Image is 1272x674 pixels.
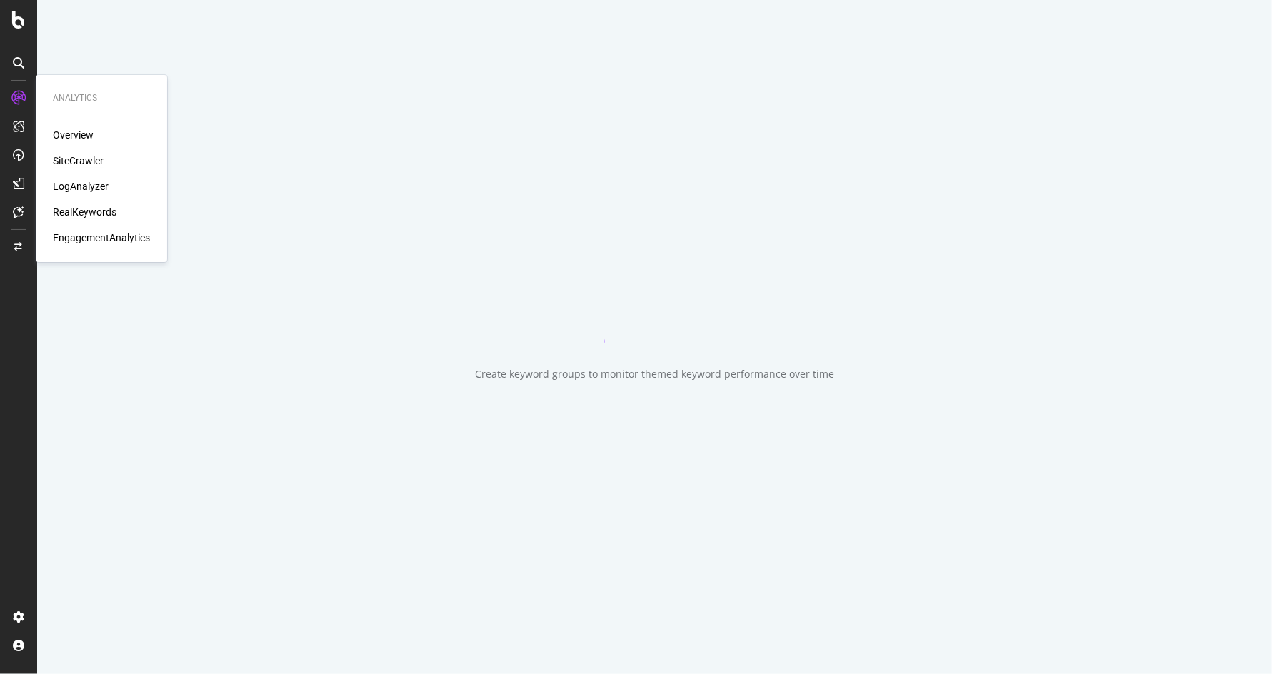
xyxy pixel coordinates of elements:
[53,231,150,245] a: EngagementAnalytics
[53,205,116,219] a: RealKeywords
[604,293,706,344] div: animation
[53,179,109,193] a: LogAnalyzer
[53,128,94,142] a: Overview
[53,154,104,168] a: SiteCrawler
[475,367,834,381] div: Create keyword groups to monitor themed keyword performance over time
[53,92,150,104] div: Analytics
